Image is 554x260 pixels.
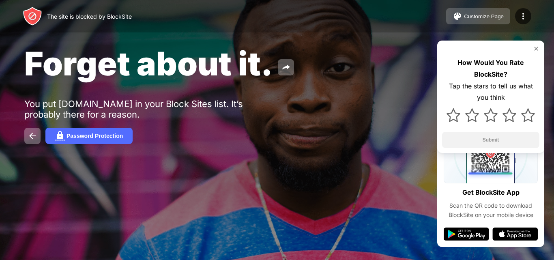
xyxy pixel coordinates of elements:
img: rate-us-close.svg [533,45,539,52]
button: Submit [442,132,539,148]
button: Password Protection [45,128,133,144]
div: The site is blocked by BlockSite [47,13,132,20]
img: star.svg [521,108,535,122]
div: Password Protection [67,133,123,139]
div: You put [DOMAIN_NAME] in your Block Sites list. It’s probably there for a reason. [24,99,275,120]
img: google-play.svg [444,228,489,241]
div: Scan the QR code to download BlockSite on your mobile device [444,201,538,219]
img: star.svg [447,108,460,122]
div: How Would You Rate BlockSite? [442,57,539,80]
img: star.svg [484,108,498,122]
img: app-store.svg [492,228,538,241]
img: menu-icon.svg [518,11,528,21]
img: pallet.svg [453,11,462,21]
button: Customize Page [446,8,510,24]
img: share.svg [281,62,291,72]
div: Customize Page [464,13,504,19]
img: password.svg [55,131,65,141]
img: back.svg [28,131,37,141]
img: star.svg [502,108,516,122]
div: Tap the stars to tell us what you think [442,80,539,104]
img: star.svg [465,108,479,122]
img: header-logo.svg [23,6,42,26]
div: Get BlockSite App [462,187,520,198]
span: Forget about it. [24,44,273,83]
